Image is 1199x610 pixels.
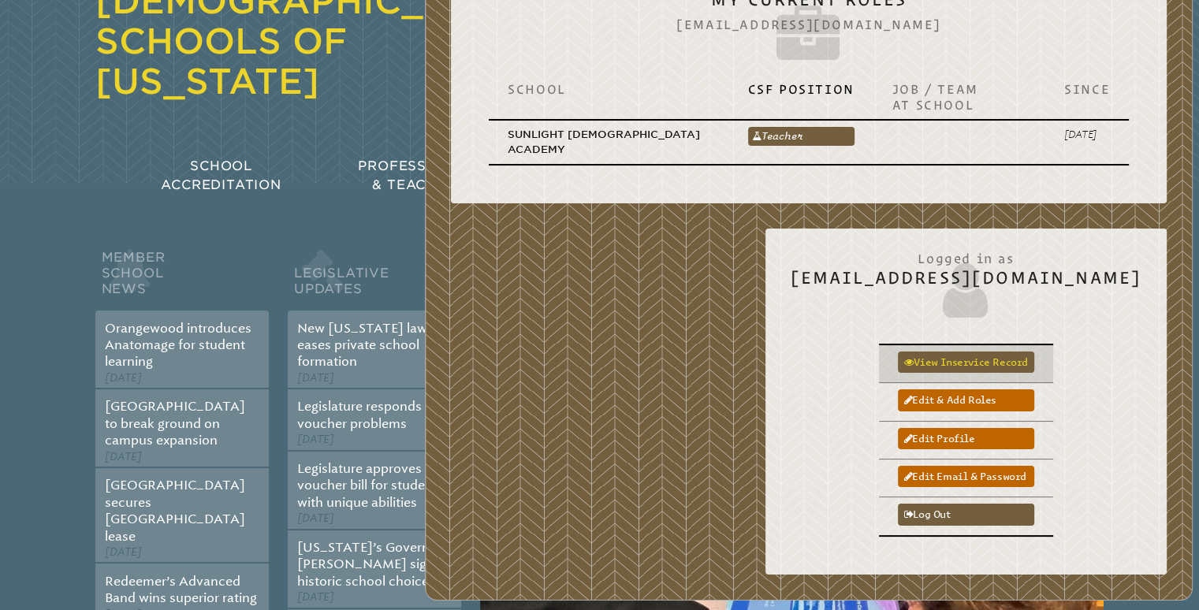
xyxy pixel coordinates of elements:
[95,246,269,311] h2: Member School News
[1064,81,1110,97] p: Since
[105,545,142,559] span: [DATE]
[748,127,855,146] a: Teacher
[105,574,257,605] a: Redeemer’s Advanced Band wins superior rating
[791,243,1141,322] h2: [EMAIL_ADDRESS][DOMAIN_NAME]
[791,243,1141,268] span: Logged in as
[1064,127,1110,142] p: [DATE]
[105,450,142,463] span: [DATE]
[898,466,1034,487] a: Edit email & password
[898,504,1034,525] a: Log out
[898,428,1034,449] a: Edit profile
[105,399,245,448] a: [GEOGRAPHIC_DATA] to break ground on campus expansion
[297,540,449,589] a: [US_STATE]’s Governor [PERSON_NAME] signs historic school choice bill
[297,590,334,604] span: [DATE]
[297,399,438,430] a: Legislature responds to voucher problems
[297,461,444,510] a: Legislature approves voucher bill for students with unique abilities
[161,158,281,192] span: School Accreditation
[898,389,1034,411] a: Edit & add roles
[105,371,142,385] span: [DATE]
[748,81,855,97] p: CSF Position
[892,81,1026,113] p: Job / Team at School
[508,81,710,97] p: School
[297,511,334,525] span: [DATE]
[288,246,461,311] h2: Legislative Updates
[297,321,427,370] a: New [US_STATE] law eases private school formation
[297,371,334,385] span: [DATE]
[105,478,245,543] a: [GEOGRAPHIC_DATA] secures [GEOGRAPHIC_DATA] lease
[358,158,588,192] span: Professional Development & Teacher Certification
[105,321,251,370] a: Orangewood introduces Anatomage for student learning
[898,351,1034,373] a: View inservice record
[297,433,334,446] span: [DATE]
[508,127,710,158] p: Sunlight [DEMOGRAPHIC_DATA] Academy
